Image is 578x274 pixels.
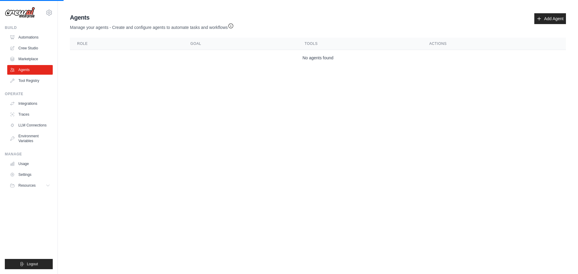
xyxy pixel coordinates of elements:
[70,22,234,30] p: Manage your agents - Create and configure agents to automate tasks and workflows
[7,120,53,130] a: LLM Connections
[7,43,53,53] a: Crew Studio
[7,170,53,179] a: Settings
[297,38,422,50] th: Tools
[5,259,53,269] button: Logout
[7,181,53,190] button: Resources
[5,7,35,18] img: Logo
[7,65,53,75] a: Agents
[70,13,234,22] h2: Agents
[5,25,53,30] div: Build
[18,183,36,188] span: Resources
[183,38,297,50] th: Goal
[7,110,53,119] a: Traces
[7,131,53,146] a: Environment Variables
[534,13,566,24] a: Add Agent
[7,76,53,86] a: Tool Registry
[5,152,53,157] div: Manage
[27,262,38,266] span: Logout
[70,38,183,50] th: Role
[70,50,566,66] td: No agents found
[5,92,53,96] div: Operate
[422,38,566,50] th: Actions
[7,33,53,42] a: Automations
[7,159,53,169] a: Usage
[7,54,53,64] a: Marketplace
[7,99,53,108] a: Integrations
